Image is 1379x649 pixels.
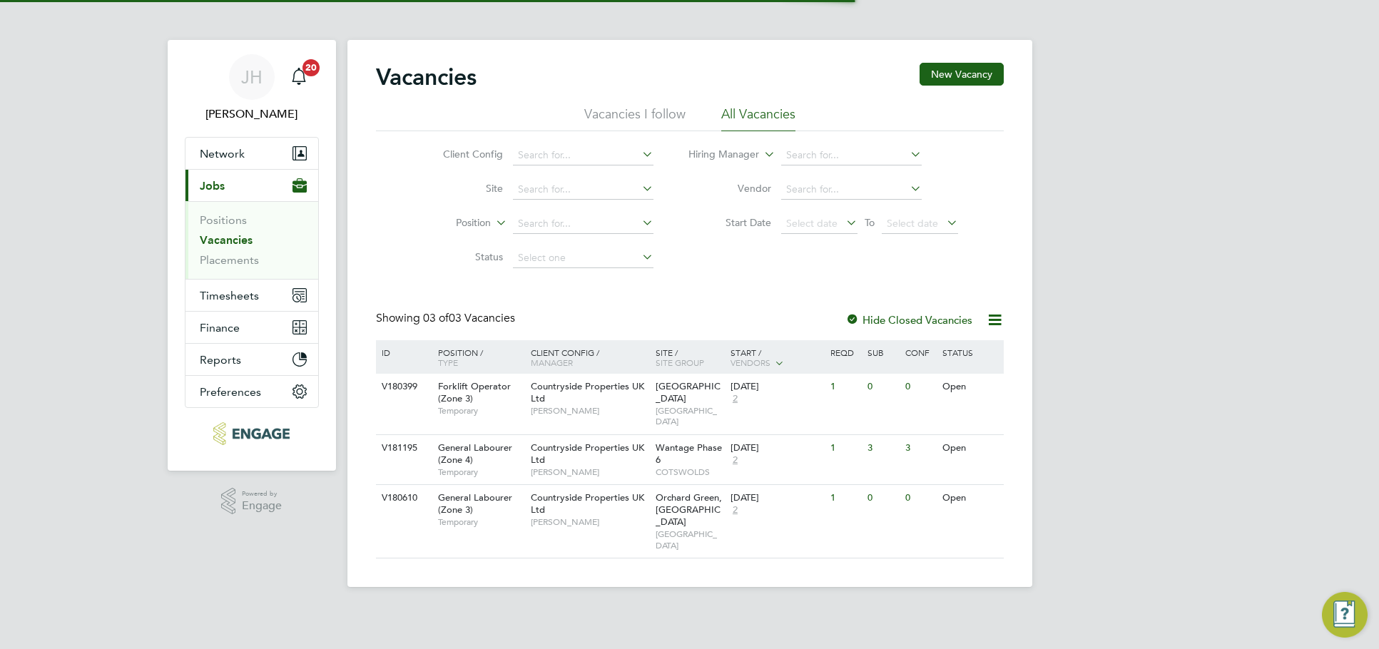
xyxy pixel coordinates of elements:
[656,357,704,368] span: Site Group
[421,148,503,160] label: Client Config
[531,441,644,466] span: Countryside Properties UK Ltd
[438,441,512,466] span: General Labourer (Zone 4)
[939,485,1001,511] div: Open
[721,106,795,131] li: All Vacancies
[185,422,319,445] a: Go to home page
[185,138,318,169] button: Network
[677,148,759,162] label: Hiring Manager
[438,516,524,528] span: Temporary
[421,250,503,263] label: Status
[902,340,939,364] div: Conf
[185,106,319,123] span: Jess Hogan
[939,340,1001,364] div: Status
[781,145,922,165] input: Search for...
[584,106,686,131] li: Vacancies I follow
[200,321,240,334] span: Finance
[731,442,823,454] div: [DATE]
[302,59,320,76] span: 20
[438,380,511,404] span: Forklift Operator (Zone 3)
[200,147,245,160] span: Network
[531,516,648,528] span: [PERSON_NAME]
[376,311,518,326] div: Showing
[376,63,477,91] h2: Vacancies
[513,145,653,165] input: Search for...
[513,214,653,234] input: Search for...
[185,54,319,123] a: JH[PERSON_NAME]
[731,492,823,504] div: [DATE]
[827,340,864,364] div: Reqd
[656,405,723,427] span: [GEOGRAPHIC_DATA]
[1322,592,1368,638] button: Engage Resource Center
[531,405,648,417] span: [PERSON_NAME]
[185,170,318,201] button: Jobs
[864,485,901,511] div: 0
[241,68,263,86] span: JH
[200,253,259,267] a: Placements
[438,491,512,516] span: General Labourer (Zone 3)
[213,422,290,445] img: pcrnet-logo-retina.png
[200,179,225,193] span: Jobs
[939,435,1001,461] div: Open
[409,216,491,230] label: Position
[200,353,241,367] span: Reports
[656,528,723,551] span: [GEOGRAPHIC_DATA]
[781,180,922,200] input: Search for...
[656,466,723,478] span: COTSWOLDS
[864,340,901,364] div: Sub
[864,374,901,400] div: 0
[689,216,771,229] label: Start Date
[200,233,253,247] a: Vacancies
[378,485,428,511] div: V180610
[242,500,282,512] span: Engage
[656,491,722,528] span: Orchard Green, [GEOGRAPHIC_DATA]
[531,466,648,478] span: [PERSON_NAME]
[200,213,247,227] a: Positions
[423,311,515,325] span: 03 Vacancies
[185,280,318,311] button: Timesheets
[438,466,524,478] span: Temporary
[185,344,318,375] button: Reports
[378,340,428,364] div: ID
[731,504,740,516] span: 2
[860,213,879,232] span: To
[438,357,458,368] span: Type
[902,435,939,461] div: 3
[887,217,938,230] span: Select date
[421,182,503,195] label: Site
[185,201,318,279] div: Jobs
[786,217,838,230] span: Select date
[200,289,259,302] span: Timesheets
[845,313,972,327] label: Hide Closed Vacancies
[727,340,827,376] div: Start /
[168,40,336,471] nav: Main navigation
[527,340,652,374] div: Client Config /
[731,454,740,466] span: 2
[827,435,864,461] div: 1
[531,380,644,404] span: Countryside Properties UK Ltd
[185,312,318,343] button: Finance
[378,435,428,461] div: V181195
[731,381,823,393] div: [DATE]
[531,357,573,368] span: Manager
[221,488,282,515] a: Powered byEngage
[200,385,261,399] span: Preferences
[827,485,864,511] div: 1
[423,311,449,325] span: 03 of
[656,380,721,404] span: [GEOGRAPHIC_DATA]
[427,340,527,374] div: Position /
[242,488,282,500] span: Powered by
[939,374,1001,400] div: Open
[378,374,428,400] div: V180399
[902,485,939,511] div: 0
[920,63,1004,86] button: New Vacancy
[827,374,864,400] div: 1
[731,393,740,405] span: 2
[285,54,313,100] a: 20
[731,357,770,368] span: Vendors
[185,376,318,407] button: Preferences
[652,340,727,374] div: Site /
[656,441,722,466] span: Wantage Phase 6
[902,374,939,400] div: 0
[689,182,771,195] label: Vendor
[513,180,653,200] input: Search for...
